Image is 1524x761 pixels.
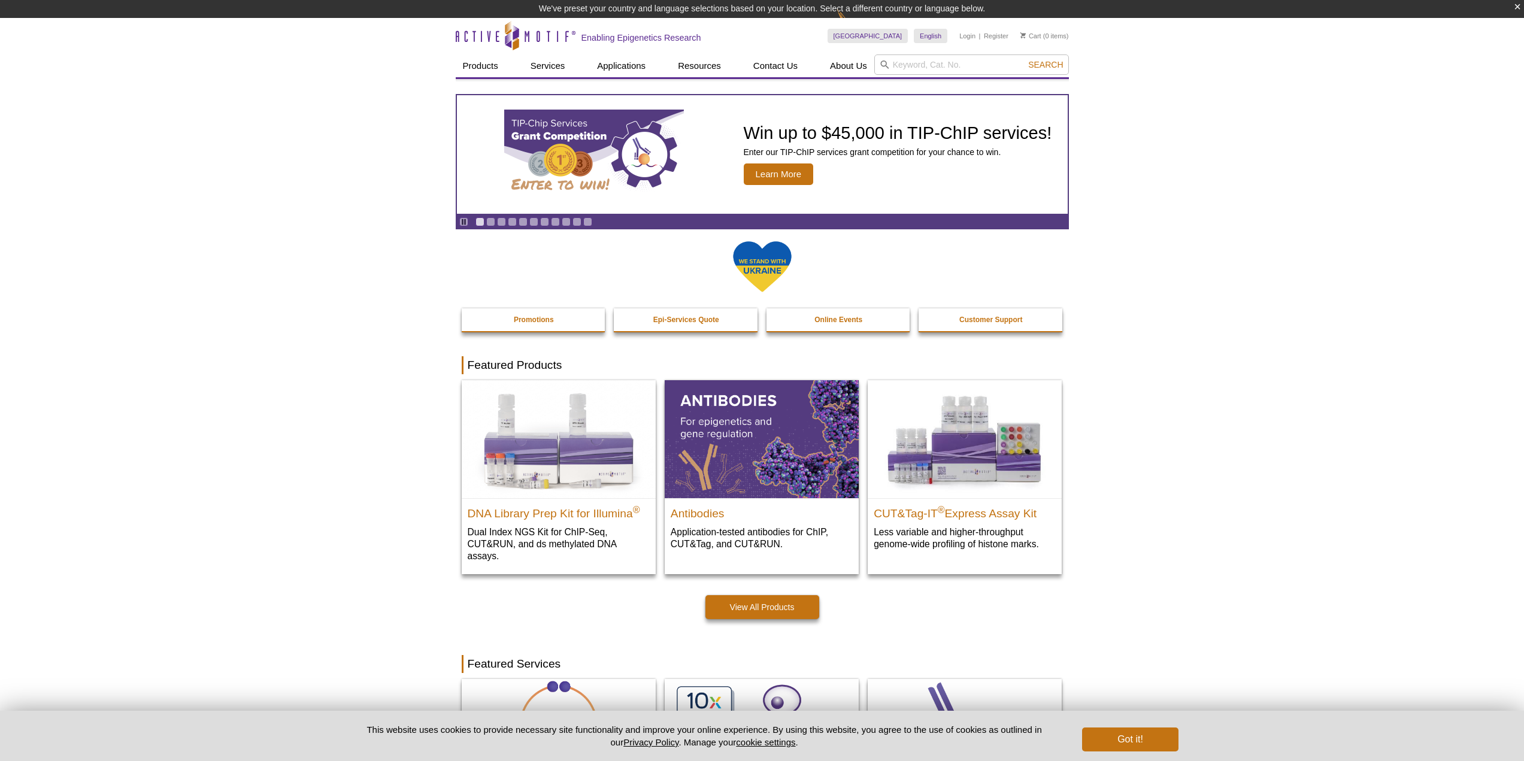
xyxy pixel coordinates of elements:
h2: Featured Products [462,356,1063,374]
a: Privacy Policy [623,737,678,747]
h2: Enabling Epigenetics Research [581,32,701,43]
a: Applications [590,54,653,77]
h2: CUT&Tag-IT Express Assay Kit [874,502,1056,520]
a: Go to slide 11 [583,217,592,226]
a: English [914,29,947,43]
a: Go to slide 5 [519,217,528,226]
span: Learn More [744,163,814,185]
a: Toggle autoplay [459,217,468,226]
strong: Customer Support [959,316,1022,324]
button: Got it! [1082,727,1178,751]
a: Go to slide 2 [486,217,495,226]
sup: ® [633,504,640,514]
a: Promotions [462,308,607,331]
img: We Stand With Ukraine [732,240,792,293]
strong: Epi-Services Quote [653,316,719,324]
a: Go to slide 3 [497,217,506,226]
a: Services [523,54,572,77]
li: | [979,29,981,43]
a: CUT&Tag-IT® Express Assay Kit CUT&Tag-IT®Express Assay Kit Less variable and higher-throughput ge... [868,380,1062,562]
button: cookie settings [736,737,795,747]
img: TIP-ChIP Services Grant Competition [504,110,684,199]
img: Your Cart [1020,32,1026,38]
a: Go to slide 8 [551,217,560,226]
a: Go to slide 7 [540,217,549,226]
a: [GEOGRAPHIC_DATA] [828,29,908,43]
p: This website uses cookies to provide necessary site functionality and improve your online experie... [346,723,1063,748]
a: Login [959,32,975,40]
a: About Us [823,54,874,77]
h2: Win up to $45,000 in TIP-ChIP services! [744,124,1052,142]
article: TIP-ChIP Services Grant Competition [457,95,1068,214]
img: CUT&Tag-IT® Express Assay Kit [868,380,1062,498]
a: Cart [1020,32,1041,40]
p: Dual Index NGS Kit for ChIP-Seq, CUT&RUN, and ds methylated DNA assays. [468,526,650,562]
span: Search [1028,60,1063,69]
a: Resources [671,54,728,77]
img: Change Here [837,9,869,37]
h2: Featured Services [462,655,1063,673]
p: Application-tested antibodies for ChIP, CUT&Tag, and CUT&RUN. [671,526,853,550]
input: Keyword, Cat. No. [874,54,1069,75]
a: Go to slide 9 [562,217,571,226]
strong: Online Events [814,316,862,324]
a: Contact Us [746,54,805,77]
a: Products [456,54,505,77]
li: (0 items) [1020,29,1069,43]
a: DNA Library Prep Kit for Illumina DNA Library Prep Kit for Illumina® Dual Index NGS Kit for ChIP-... [462,380,656,574]
a: All Antibodies Antibodies Application-tested antibodies for ChIP, CUT&Tag, and CUT&RUN. [665,380,859,562]
a: Customer Support [919,308,1064,331]
a: View All Products [705,595,819,619]
img: DNA Library Prep Kit for Illumina [462,380,656,498]
a: Online Events [766,308,911,331]
p: Enter our TIP-ChIP services grant competition for your chance to win. [744,147,1052,157]
p: Less variable and higher-throughput genome-wide profiling of histone marks​. [874,526,1056,550]
strong: Promotions [514,316,554,324]
a: TIP-ChIP Services Grant Competition Win up to $45,000 in TIP-ChIP services! Enter our TIP-ChIP se... [457,95,1068,214]
sup: ® [938,504,945,514]
a: Go to slide 10 [572,217,581,226]
img: All Antibodies [665,380,859,498]
a: Go to slide 4 [508,217,517,226]
h2: Antibodies [671,502,853,520]
a: Register [984,32,1008,40]
button: Search [1025,59,1067,70]
h2: DNA Library Prep Kit for Illumina [468,502,650,520]
a: Epi-Services Quote [614,308,759,331]
a: Go to slide 6 [529,217,538,226]
a: Go to slide 1 [475,217,484,226]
